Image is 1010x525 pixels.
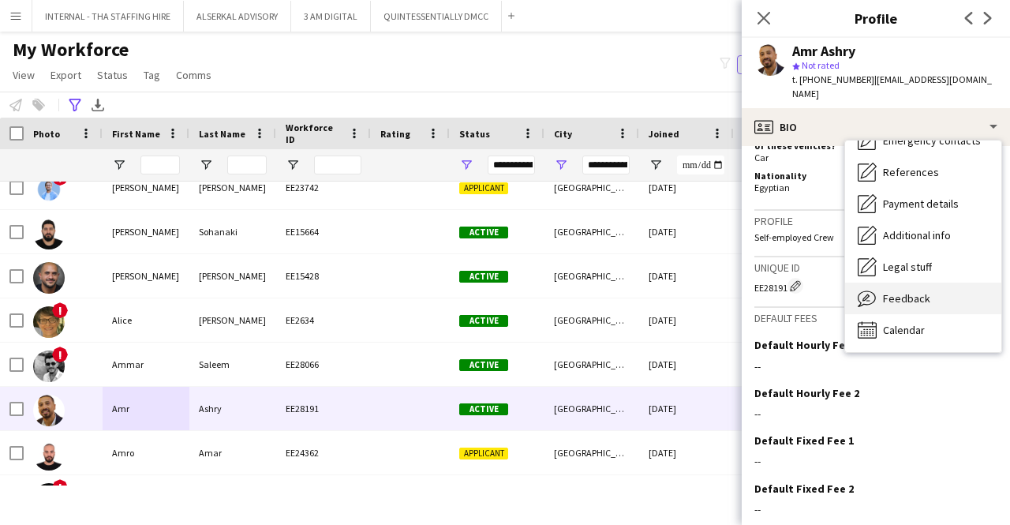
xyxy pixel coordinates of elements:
[742,108,1010,146] div: Bio
[276,343,371,386] div: EE28066
[286,122,342,145] span: Workforce ID
[276,298,371,342] div: EE2634
[137,65,166,85] a: Tag
[883,260,932,274] span: Legal stuff
[189,254,276,298] div: [PERSON_NAME]
[639,254,734,298] div: [DATE]
[103,387,189,430] div: Amr
[639,210,734,253] div: [DATE]
[554,128,572,140] span: City
[544,475,639,519] div: [GEOGRAPHIC_DATA]
[845,283,1001,314] div: Feedback
[754,311,997,325] h3: Default fees
[639,431,734,474] div: [DATE]
[91,65,134,85] a: Status
[50,68,81,82] span: Export
[33,306,65,338] img: Alice Taylor
[544,431,639,474] div: [GEOGRAPHIC_DATA]
[754,502,997,516] div: --
[189,475,276,519] div: [PERSON_NAME]
[754,261,997,275] h3: Unique ID
[33,395,65,426] img: Amr Ashry
[459,128,490,140] span: Status
[754,231,997,243] p: Self-employed Crew
[459,271,508,283] span: Active
[845,314,1001,346] div: Calendar
[792,73,992,99] span: | [EMAIL_ADDRESS][DOMAIN_NAME]
[52,479,68,495] span: !
[176,68,211,82] span: Comms
[112,128,160,140] span: First Name
[649,158,663,172] button: Open Filter Menu
[189,431,276,474] div: Amar
[754,214,997,228] h3: Profile
[754,338,859,352] h3: Default Hourly Fee 1
[639,475,734,519] div: [DATE]
[33,439,65,471] img: Amro Amar
[33,128,60,140] span: Photo
[112,158,126,172] button: Open Filter Menu
[189,210,276,253] div: Sohanaki
[754,152,769,163] span: Car
[845,156,1001,188] div: References
[845,188,1001,219] div: Payment details
[371,1,502,32] button: QUINTESSENTIALLY DMCC
[754,386,859,400] h3: Default Hourly Fee 2
[554,158,568,172] button: Open Filter Menu
[199,158,213,172] button: Open Filter Menu
[459,158,473,172] button: Open Filter Menu
[276,210,371,253] div: EE15664
[459,359,508,371] span: Active
[742,8,1010,28] h3: Profile
[276,475,371,519] div: EE19951
[13,68,35,82] span: View
[276,387,371,430] div: EE28191
[189,166,276,209] div: [PERSON_NAME]
[845,219,1001,251] div: Additional info
[33,218,65,249] img: Ali Sohanaki
[754,454,997,468] div: --
[639,298,734,342] div: [DATE]
[140,156,180,174] input: First Name Filter Input
[314,156,361,174] input: Workforce ID Filter Input
[883,197,959,211] span: Payment details
[754,407,997,421] div: --
[544,166,639,209] div: [GEOGRAPHIC_DATA]
[189,343,276,386] div: Saleem
[380,128,410,140] span: Rating
[6,65,41,85] a: View
[13,38,129,62] span: My Workforce
[639,343,734,386] div: [DATE]
[734,475,829,519] div: 207 days
[286,158,300,172] button: Open Filter Menu
[144,68,160,82] span: Tag
[845,251,1001,283] div: Legal stuff
[103,254,189,298] div: [PERSON_NAME]
[33,174,65,205] img: Ali Rostami
[103,431,189,474] div: Amro
[754,278,997,294] div: EE28191
[170,65,218,85] a: Comms
[792,44,855,58] div: Amr Ashry
[792,73,874,85] span: t. [PHONE_NUMBER]
[754,182,790,193] span: Egyptian
[544,298,639,342] div: [GEOGRAPHIC_DATA]
[754,482,854,496] h3: Default Fixed Fee 2
[276,166,371,209] div: EE23742
[33,351,65,382] img: Ammar Saleem
[544,254,639,298] div: [GEOGRAPHIC_DATA]
[883,133,981,148] span: Emergency contacts
[459,403,508,415] span: Active
[883,165,939,179] span: References
[65,96,84,114] app-action-btn: Advanced filters
[883,291,930,306] span: Feedback
[649,128,679,140] span: Joined
[32,1,184,32] button: INTERNAL - THA STAFFING HIRE
[459,315,508,327] span: Active
[734,254,829,298] div: 519 days
[737,55,816,74] button: Everyone5,959
[88,96,107,114] app-action-btn: Export XLSX
[883,228,951,242] span: Additional info
[544,387,639,430] div: [GEOGRAPHIC_DATA]
[52,347,68,362] span: !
